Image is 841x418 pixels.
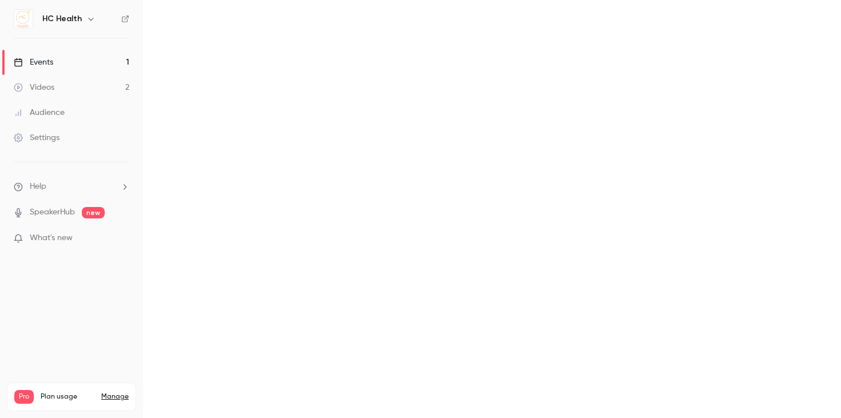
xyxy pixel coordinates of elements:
span: Plan usage [41,392,94,401]
img: HC Health [14,10,33,28]
li: help-dropdown-opener [14,181,129,193]
div: Events [14,57,53,68]
span: Help [30,181,46,193]
div: Videos [14,82,54,93]
h6: HC Health [42,13,82,25]
div: Settings [14,132,59,144]
span: new [82,207,105,218]
div: Audience [14,107,65,118]
span: Pro [14,390,34,404]
span: What's new [30,232,73,244]
a: SpeakerHub [30,206,75,218]
a: Manage [101,392,129,401]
